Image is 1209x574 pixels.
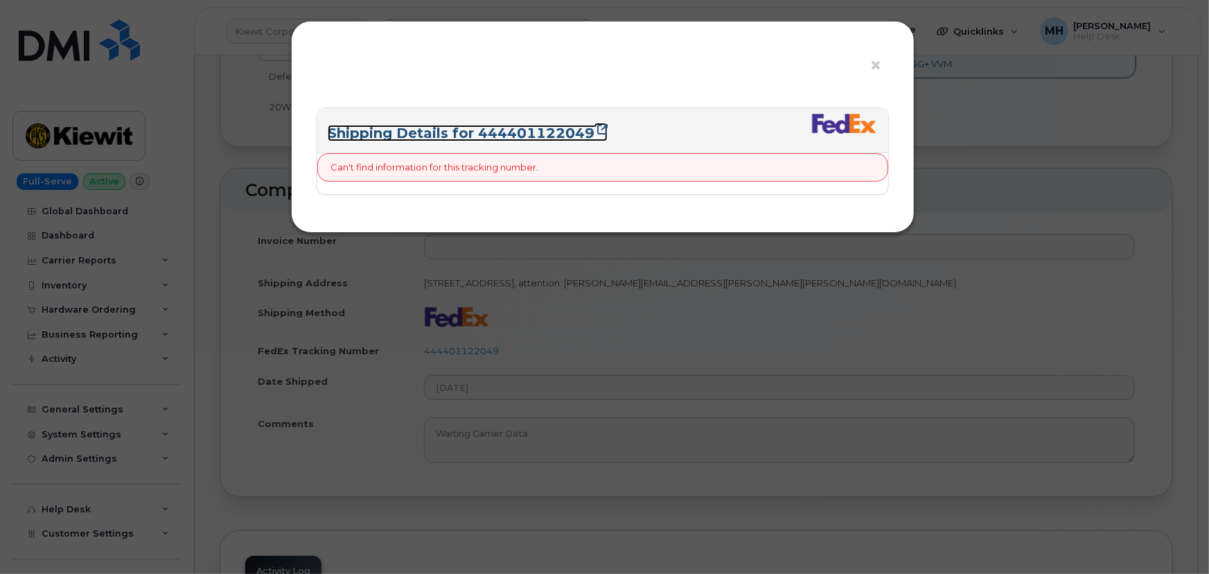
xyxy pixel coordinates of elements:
[330,161,538,174] p: Can't find information for this tracking number.
[870,53,882,78] span: ×
[328,125,608,141] a: Shipping Details for 444401122049
[811,113,878,134] img: fedex-bc01427081be8802e1fb5a1adb1132915e58a0589d7a9405a0dcbe1127be6add.png
[870,55,889,76] button: ×
[1149,514,1199,564] iframe: Messenger Launcher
